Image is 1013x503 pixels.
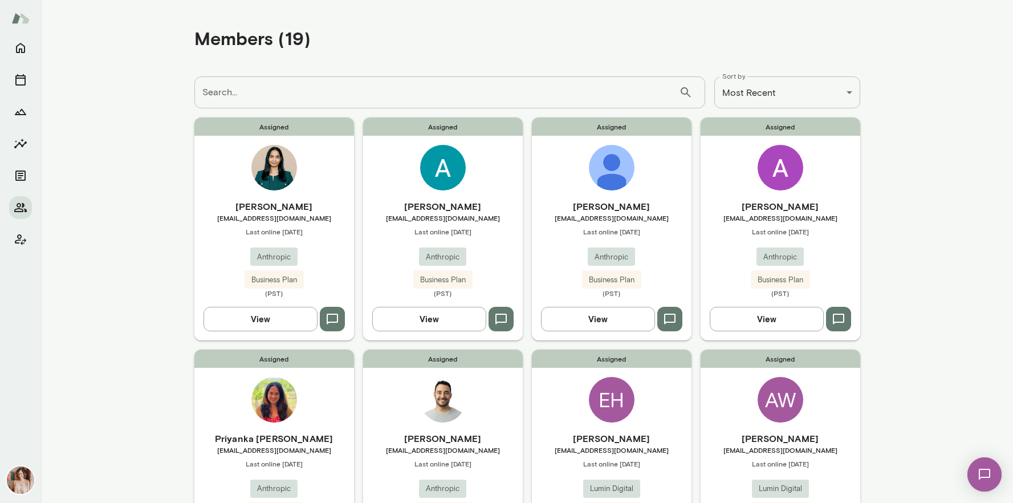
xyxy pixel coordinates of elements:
[701,213,860,222] span: [EMAIL_ADDRESS][DOMAIN_NAME]
[413,274,473,286] span: Business Plan
[532,350,691,368] span: Assigned
[532,432,691,445] h6: [PERSON_NAME]
[194,117,354,136] span: Assigned
[541,307,655,331] button: View
[363,200,523,213] h6: [PERSON_NAME]
[194,227,354,236] span: Last online [DATE]
[751,274,810,286] span: Business Plan
[194,289,354,298] span: (PST)
[250,483,298,494] span: Anthropic
[722,71,746,81] label: Sort by
[583,483,640,494] span: Lumin Digital
[363,432,523,445] h6: [PERSON_NAME]
[701,227,860,236] span: Last online [DATE]
[194,350,354,368] span: Assigned
[532,459,691,468] span: Last online [DATE]
[9,164,32,187] button: Documents
[194,432,354,445] h6: Priyanka [PERSON_NAME]
[701,459,860,468] span: Last online [DATE]
[588,251,635,263] span: Anthropic
[7,467,34,494] img: Nancy Alsip
[9,100,32,123] button: Growth Plan
[204,307,318,331] button: View
[701,200,860,213] h6: [PERSON_NAME]
[194,459,354,468] span: Last online [DATE]
[532,445,691,455] span: [EMAIL_ADDRESS][DOMAIN_NAME]
[363,213,523,222] span: [EMAIL_ADDRESS][DOMAIN_NAME]
[701,445,860,455] span: [EMAIL_ADDRESS][DOMAIN_NAME]
[532,227,691,236] span: Last online [DATE]
[758,145,803,190] img: Anna Venancio Marques
[758,377,803,423] div: AW
[420,145,466,190] img: Avinash Palayadi
[701,117,860,136] span: Assigned
[701,289,860,298] span: (PST)
[363,289,523,298] span: (PST)
[419,483,466,494] span: Anthropic
[251,377,297,423] img: Priyanka Phatak
[11,7,30,29] img: Mento
[420,377,466,423] img: AJ Ribeiro
[701,350,860,368] span: Assigned
[532,213,691,222] span: [EMAIL_ADDRESS][DOMAIN_NAME]
[589,145,634,190] img: Hyonjee Joo
[194,200,354,213] h6: [PERSON_NAME]
[9,228,32,251] button: Client app
[363,227,523,236] span: Last online [DATE]
[194,213,354,222] span: [EMAIL_ADDRESS][DOMAIN_NAME]
[589,377,634,423] div: EH
[9,196,32,219] button: Members
[419,251,466,263] span: Anthropic
[9,36,32,59] button: Home
[710,307,824,331] button: View
[756,251,804,263] span: Anthropic
[752,483,809,494] span: Lumin Digital
[582,274,641,286] span: Business Plan
[372,307,486,331] button: View
[194,445,354,455] span: [EMAIL_ADDRESS][DOMAIN_NAME]
[363,117,523,136] span: Assigned
[532,289,691,298] span: (PST)
[9,68,32,91] button: Sessions
[714,76,860,108] div: Most Recent
[363,445,523,455] span: [EMAIL_ADDRESS][DOMAIN_NAME]
[251,145,297,190] img: Anjali Gopal
[532,117,691,136] span: Assigned
[250,251,298,263] span: Anthropic
[701,432,860,445] h6: [PERSON_NAME]
[245,274,304,286] span: Business Plan
[363,459,523,468] span: Last online [DATE]
[532,200,691,213] h6: [PERSON_NAME]
[9,132,32,155] button: Insights
[194,27,311,49] h4: Members (19)
[363,350,523,368] span: Assigned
